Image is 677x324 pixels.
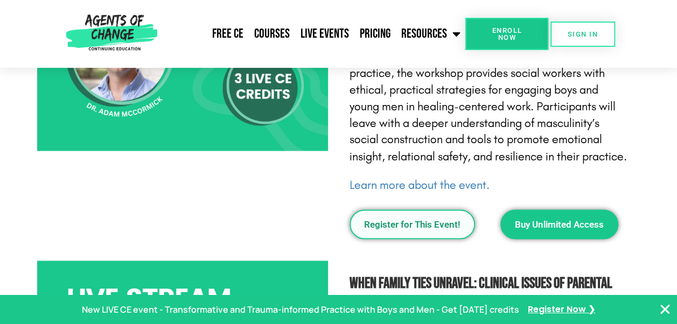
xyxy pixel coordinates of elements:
[483,27,531,41] span: Enroll Now
[350,209,475,239] a: Register for This Event!
[354,20,395,47] a: Pricing
[465,18,548,50] a: Enroll Now
[350,271,630,320] h2: –
[395,20,465,47] a: Resources
[659,303,672,316] button: Close Banner
[206,20,248,47] a: Free CE
[500,209,618,239] a: Buy Unlimited Access
[162,20,466,47] nav: Menu
[515,220,604,229] span: Buy Unlimited Access
[350,178,490,192] a: Learn more about the event.
[350,274,612,316] b: When Family Ties Unravel: Clinical Issues of Parental Estrangement and Adult Children
[295,20,354,47] a: Live Events
[82,302,519,318] p: New LIVE CE event - Transformative and Trauma-informed Practice with Boys and Men - Get [DATE] cr...
[568,31,598,38] span: SIGN IN
[528,302,595,318] a: Register Now ❯
[248,20,295,47] a: Courses
[364,220,460,229] span: Register for This Event!
[550,22,615,47] a: SIGN IN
